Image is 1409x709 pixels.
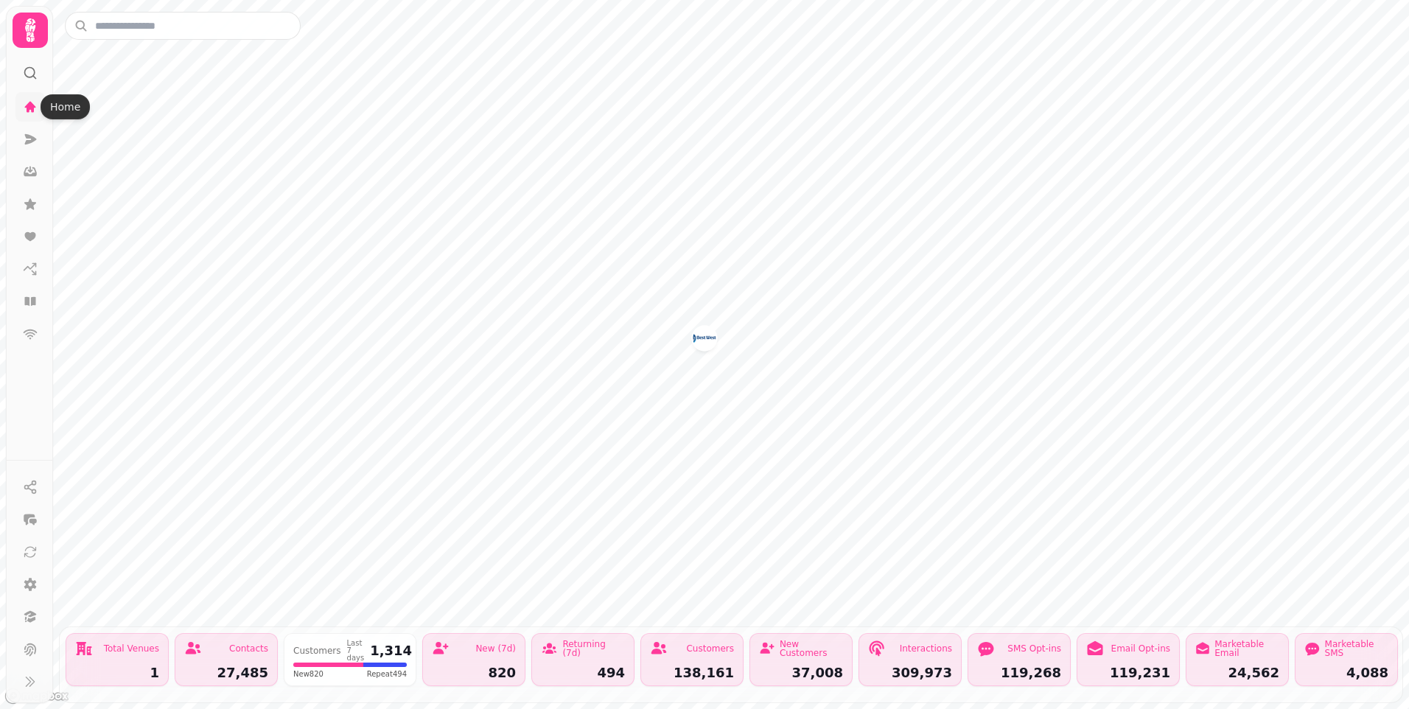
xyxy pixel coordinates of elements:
[1007,644,1061,653] div: SMS Opt-ins
[1086,666,1170,680] div: 119,231
[693,326,716,350] button: Best Western Palace Hotel & Casino venue - 83942
[41,94,90,119] div: Home
[229,644,268,653] div: Contacts
[693,326,716,354] div: Map marker
[104,644,159,653] div: Total Venues
[686,644,734,653] div: Customers
[293,668,324,680] span: New 820
[759,666,843,680] div: 37,008
[432,666,516,680] div: 820
[75,666,159,680] div: 1
[780,640,843,657] div: New Customers
[868,666,952,680] div: 309,973
[650,666,734,680] div: 138,161
[1111,644,1170,653] div: Email Opt-ins
[1214,640,1279,657] div: Marketable Email
[1325,640,1388,657] div: Marketable SMS
[367,668,407,680] span: Repeat 494
[541,666,625,680] div: 494
[293,646,341,655] div: Customers
[370,644,412,657] div: 1,314
[4,688,69,705] a: Mapbox logo
[184,666,268,680] div: 27,485
[1304,666,1388,680] div: 4,088
[475,644,516,653] div: New (7d)
[562,640,625,657] div: Returning (7d)
[900,644,952,653] div: Interactions
[347,640,365,662] div: Last 7 days
[1195,666,1279,680] div: 24,562
[977,666,1061,680] div: 119,268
